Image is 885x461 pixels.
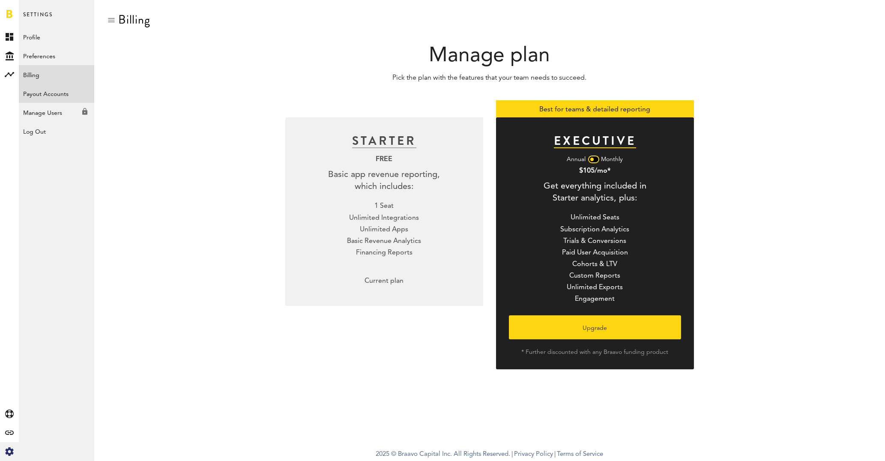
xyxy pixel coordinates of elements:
div: Annual [567,155,586,164]
p: Pick the plan with the features that your team needs to succeed. [107,73,872,83]
div: Best for teams & detailed reporting [496,100,694,117]
span: Manage plan [429,46,550,66]
a: Payout Accounts [19,84,94,103]
div: Get everything included in Starter analytics, plus: [544,180,646,204]
div: STARTER [352,135,416,148]
div: Cohorts & LTV [561,260,630,269]
a: Preferences [19,46,94,65]
div: Financing Reports [347,248,422,257]
div: Subscription Analytics [561,225,630,234]
div: Trials & Conversions [561,236,630,246]
div: Available only for Executive Analytics subscribers and funding clients [19,103,94,118]
span: Support [18,6,48,14]
button: Upgrade [509,315,681,339]
div: Custom Reports [561,271,630,281]
span: Settings [23,9,53,27]
div: Unlimited Seats [561,213,630,223]
div: Paid User Acquisition [561,248,630,257]
div: Basic Revenue Analytics [347,236,422,246]
div: Current plan [298,269,470,293]
a: Terms of Service [557,451,604,458]
div: 1 Seat [347,201,422,211]
div: * Further discounted with any Braavo funding product [509,348,681,356]
div: Billing [118,13,150,27]
div: Basic app revenue reporting, which includes: [329,169,440,193]
span: 2025 © Braavo Capital Inc. All Rights Reserved. [376,448,511,461]
a: Billing [19,65,94,84]
a: Profile [19,27,94,46]
div: EXECUTIVE [554,135,636,148]
div: FREE [376,154,393,165]
a: Privacy Policy [514,451,553,458]
div: Log Out [19,122,94,137]
div: Monthly [601,155,623,164]
div: $105/mo* [580,166,611,176]
div: Unlimited Exports [561,283,630,292]
div: Unlimited Apps [347,225,422,234]
div: Engagement [561,294,630,304]
div: Unlimited Integrations [347,213,422,223]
